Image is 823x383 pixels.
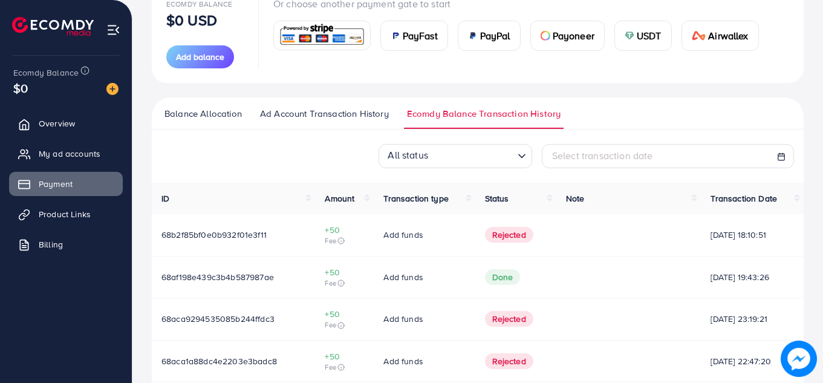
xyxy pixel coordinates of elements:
a: cardPayFast [380,21,448,51]
span: [DATE] 19:43:26 [711,271,794,283]
a: card [273,21,371,50]
div: Search for option [379,144,532,168]
span: Amount [325,192,354,205]
span: +50 [325,308,364,320]
span: Ecomdy Balance Transaction History [407,107,561,120]
span: Add funds [383,313,423,325]
a: cardPayoneer [530,21,605,51]
p: $0 USD [166,13,217,27]
img: image [106,83,119,95]
span: Add funds [383,229,423,241]
span: Transaction type [383,192,449,205]
span: Status [485,192,509,205]
a: cardPayPal [458,21,521,51]
input: Search for option [432,145,513,165]
a: cardAirwallex [681,21,759,51]
span: Done [485,269,521,285]
span: Ad Account Transaction History [260,107,389,120]
button: Add balance [166,45,234,68]
span: 68aca1a88dc4e2203e3badc8 [161,355,277,367]
span: Payment [39,178,73,190]
span: Fee [325,320,364,330]
img: image [781,341,817,377]
span: Fee [325,362,364,372]
img: card [391,31,400,41]
a: Product Links [9,202,123,226]
img: card [541,31,550,41]
a: Payment [9,172,123,196]
span: Transaction Date [711,192,777,205]
span: [DATE] 18:10:51 [711,229,794,241]
span: Select transaction date [552,149,653,162]
span: Airwallex [708,28,748,43]
span: Rejected [485,227,533,243]
img: card [278,22,366,48]
span: $0 [13,79,28,97]
a: Overview [9,111,123,136]
img: menu [106,23,120,37]
a: My ad accounts [9,142,123,166]
a: cardUSDT [614,21,672,51]
span: 68af198e439c3b4b587987ae [161,271,274,283]
span: ID [161,192,169,205]
span: USDT [637,28,662,43]
span: Ecomdy Balance [13,67,79,79]
span: Add funds [383,271,423,283]
span: PayPal [480,28,510,43]
span: 68aca9294535085b244ffdc3 [161,313,275,325]
span: Rejected [485,353,533,369]
span: Overview [39,117,75,129]
span: Add funds [383,355,423,367]
a: Billing [9,232,123,257]
span: +50 [325,266,364,278]
span: All status [385,145,431,165]
span: Fee [325,236,364,246]
span: Product Links [39,208,91,220]
span: Add balance [176,51,224,63]
img: card [468,31,478,41]
span: [DATE] 23:19:21 [711,313,794,325]
img: card [625,31,634,41]
span: 68b2f85bf0e0b932f01e3f11 [161,229,267,241]
span: PayFast [403,28,438,43]
span: Balance Allocation [164,107,242,120]
span: +50 [325,224,364,236]
span: Fee [325,278,364,288]
span: +50 [325,350,364,362]
img: card [692,31,706,41]
img: logo [12,17,94,36]
span: Rejected [485,311,533,327]
span: My ad accounts [39,148,100,160]
span: Billing [39,238,63,250]
span: Payoneer [553,28,594,43]
span: Note [566,192,585,205]
span: [DATE] 22:47:20 [711,355,794,367]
